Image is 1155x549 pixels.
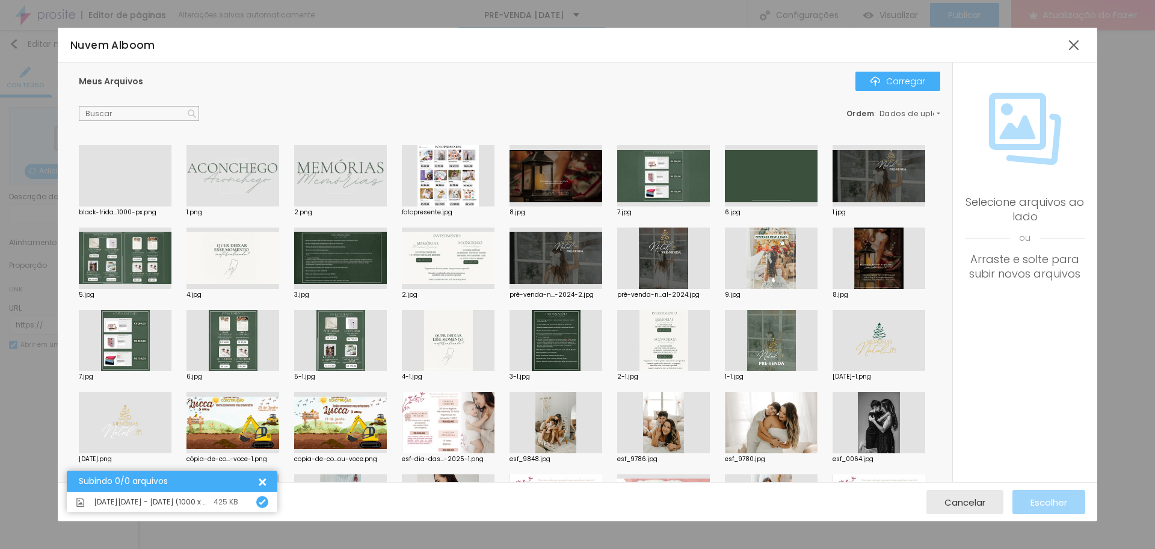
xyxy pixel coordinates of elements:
font: esf_9848.jpg [510,454,550,464]
button: Escolher [1012,490,1085,514]
font: Ordem [846,108,875,119]
img: Ícone [76,498,85,507]
font: copia-de-co...ou-voce.png [294,454,377,464]
font: Arraste e solte para subir novos arquivos [969,252,1080,281]
font: 1.png [186,208,202,217]
font: esf_9780.jpg [725,454,765,464]
font: [DATE].png [79,454,112,464]
font: Meus Arquivos [79,75,143,87]
font: 8.jpg [510,208,525,217]
font: cópia-de-co...-voce-1.png [186,454,267,464]
font: 2-1.jpg [617,372,638,381]
font: Nuvem Alboom [70,38,155,52]
font: black-frida...1000-px.png [79,208,156,217]
font: fotopresente.jpg [402,208,452,217]
font: 5.jpg [79,290,94,299]
button: ÍconeCarregar [855,72,940,91]
font: ou [1019,232,1030,244]
button: Cancelar [926,490,1003,514]
font: 6.jpg [186,372,202,381]
font: [DATE][DATE] - [DATE] (1000 x 1000 px).png [94,497,250,507]
font: esf_9786.jpg [617,454,658,464]
font: 1.jpg [833,208,846,217]
img: Ícone [870,76,880,86]
font: Escolher [1030,496,1067,509]
font: Selecione arquivos ao lado [966,194,1084,224]
font: 2.jpg [402,290,417,299]
font: 4-1.jpg [402,372,422,381]
font: 425 KB [214,497,238,507]
font: 3-1.jpg [510,372,530,381]
img: Ícone [188,110,196,118]
font: [DATE]-1.png [833,372,871,381]
font: esf-dia-das...-2025-1.png [402,454,484,464]
font: 3.jpg [294,290,309,299]
font: 7.jpg [79,372,93,381]
font: 6.jpg [725,208,741,217]
font: 2.png [294,208,312,217]
font: 9.jpg [725,290,741,299]
font: 7.jpg [617,208,632,217]
font: Subindo 0/0 arquivos [79,475,168,487]
font: pré-venda-n...al-2024.jpg [617,290,700,299]
img: Ícone [259,498,266,506]
input: Buscar [79,106,199,122]
font: pré-venda-n...-2024-2.jpg [510,290,594,299]
font: 8.jpg [833,290,848,299]
font: Dados de upload [879,108,949,119]
font: Carregar [886,75,925,87]
font: 5-1.jpg [294,372,315,381]
font: : [874,108,876,119]
font: 4.jpg [186,290,202,299]
font: esf_0064.jpg [833,454,873,464]
font: Cancelar [944,496,985,509]
img: Ícone [989,93,1061,165]
font: 1-1.jpg [725,372,744,381]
